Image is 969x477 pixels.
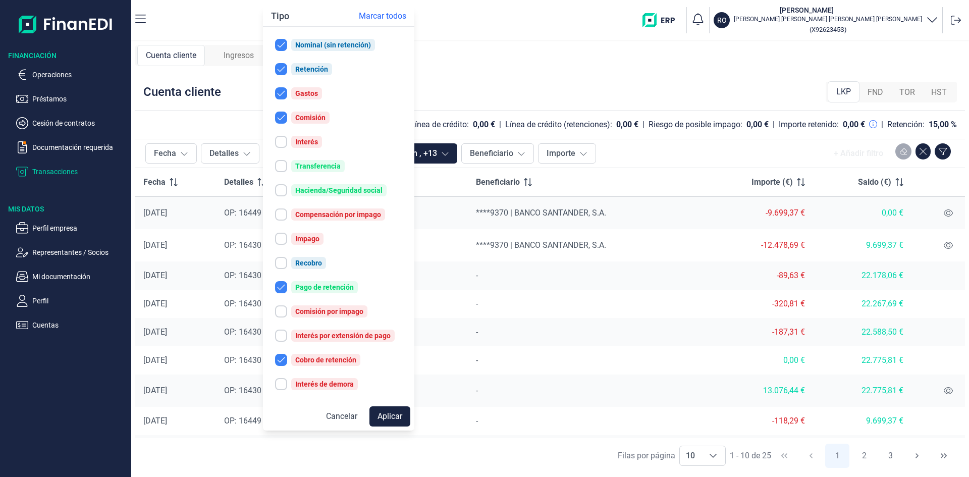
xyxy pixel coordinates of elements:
div: Riesgo de posible impago: [649,120,742,130]
span: ****9370 | BANCO SANTANDER, S.A. [476,208,606,218]
div: Gastos [295,89,318,97]
span: OP: 16430 [224,271,261,280]
div: Cobro de retención [295,356,356,364]
button: Nominal (sin retención) [267,35,410,55]
button: Next Page [905,444,929,468]
div: Línea de crédito (retenciones): [505,120,612,130]
div: [DATE] [143,327,208,337]
span: - [476,386,478,395]
span: Marcar todos [359,10,406,22]
p: Perfil empresa [32,222,127,234]
div: [DATE] [143,355,208,365]
div: FND [859,82,891,102]
div: Filas por página [618,450,675,462]
div: 22.588,50 € [821,327,903,337]
div: 0,00 € [843,120,865,130]
div: Importe retenido: [779,120,839,130]
div: -89,63 € [710,271,805,281]
div: Interés [295,138,318,146]
span: FND [868,86,883,98]
button: Marcar todos [351,6,414,26]
div: Nominal (sin retención) [295,41,371,49]
span: OP: 16430 [224,240,261,250]
p: Perfil [32,295,127,307]
button: Compensación por impago [267,204,410,225]
div: TOR [891,82,923,102]
button: Fecha [145,143,197,164]
span: OP: 16430 [224,299,261,308]
small: Copiar cif [810,26,846,33]
span: Fecha [143,176,166,188]
button: Comisión por impago [267,301,410,322]
button: Interés [267,132,410,152]
div: Pago de retención [295,283,354,291]
div: 22.178,06 € [821,271,903,281]
span: OP: 16449 [224,208,261,218]
button: Aplicar [369,406,410,427]
button: Previous Page [799,444,823,468]
div: -12.478,69 € [710,240,805,250]
button: Page 2 [852,444,876,468]
div: [DATE] [143,240,208,250]
div: Choose [701,446,725,465]
span: TOR [899,86,915,98]
div: Tipo [263,6,297,26]
div: 0,00 € [473,120,495,130]
div: 15,00 % [929,120,957,130]
button: Operaciones [16,69,127,81]
button: Cancelar [318,406,365,427]
button: Hacienda/Seguridad social [267,180,410,200]
div: -187,31 € [710,327,805,337]
button: Page 3 [879,444,903,468]
div: | [499,119,501,131]
div: 0,00 € [746,120,769,130]
div: 22.267,69 € [821,299,903,309]
button: Pago de retención [267,277,410,297]
div: 13.076,44 € [710,386,805,396]
button: Interés por extensión de pago [267,326,410,346]
span: Ingresos [224,49,254,62]
div: | [642,119,644,131]
div: [DATE] [143,416,208,426]
p: Préstamos [32,93,127,105]
div: Impago [295,235,319,243]
span: HST [931,86,947,98]
div: Interés de demora [295,380,354,388]
button: Beneficiario [461,143,534,164]
p: [PERSON_NAME] [PERSON_NAME] [PERSON_NAME] [PERSON_NAME] [734,15,922,23]
p: Cuentas [32,319,127,331]
div: 9.699,37 € [821,240,903,250]
div: Comisión por impago [295,307,363,315]
button: RO[PERSON_NAME][PERSON_NAME] [PERSON_NAME] [PERSON_NAME] [PERSON_NAME](X9262345S) [714,5,938,35]
button: Impago [267,229,410,249]
button: First Page [772,444,796,468]
span: LKP [836,86,851,98]
img: erp [642,13,682,27]
button: Transferencia [267,156,410,176]
button: Representantes / Socios [16,246,127,258]
p: Mi documentación [32,271,127,283]
button: Transacciones [16,166,127,178]
div: Ingresos [205,45,273,66]
div: 9.699,37 € [821,416,903,426]
div: Comisión [295,114,326,122]
div: [DATE] [143,386,208,396]
span: ****9370 | BANCO SANTANDER, S.A. [476,240,606,250]
div: Interés por extensión de pago [295,332,391,340]
div: Compensación por impago [295,210,381,219]
div: -9.699,37 € [710,208,805,218]
div: Retención: [887,120,925,130]
div: | [881,119,883,131]
div: Cuenta cliente [137,45,205,66]
p: Operaciones [32,69,127,81]
div: LKP [828,81,859,102]
div: Hacienda/Seguridad social [295,186,383,194]
div: TipoMarcar todosNominal (sin retención)RetenciónGastosComisiónInterésTransferenciaHacienda/Seguri... [263,6,414,431]
div: Línea de crédito: [410,120,469,130]
button: Documentación requerida [16,141,127,153]
span: - [476,271,478,280]
button: Importe [538,143,596,164]
div: | [773,119,775,131]
button: Last Page [932,444,956,468]
div: 0,00 € [616,120,638,130]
